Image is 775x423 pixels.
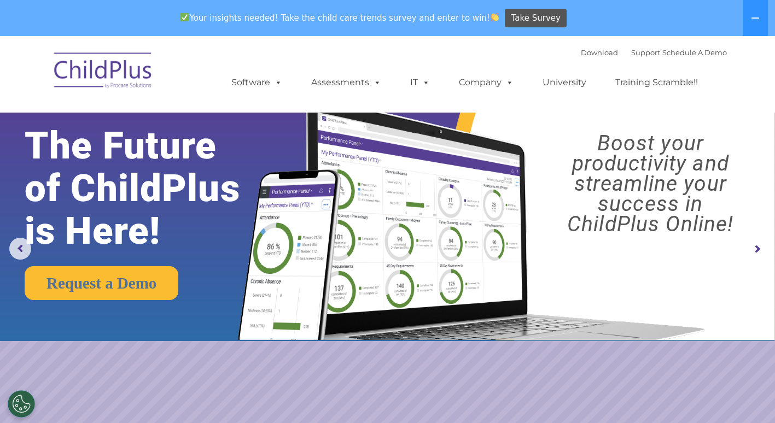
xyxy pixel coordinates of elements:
[511,9,561,28] span: Take Survey
[25,125,272,252] rs-layer: The Future of ChildPlus is Here!
[581,48,618,57] a: Download
[535,133,766,234] rs-layer: Boost your productivity and streamline your success in ChildPlus Online!
[25,266,178,300] a: Request a Demo
[505,9,567,28] a: Take Survey
[448,72,525,93] a: Company
[491,13,499,21] img: 👏
[300,72,392,93] a: Assessments
[532,72,597,93] a: University
[180,13,189,21] img: ✅
[631,48,660,57] a: Support
[49,45,158,99] img: ChildPlus by Procare Solutions
[581,48,727,57] font: |
[152,117,199,125] span: Phone number
[176,7,504,28] span: Your insights needed! Take the child care trends survey and enter to win!
[152,72,185,80] span: Last name
[604,72,709,93] a: Training Scramble!!
[8,390,35,418] button: Cookies Settings
[220,72,293,93] a: Software
[662,48,727,57] a: Schedule A Demo
[399,72,441,93] a: IT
